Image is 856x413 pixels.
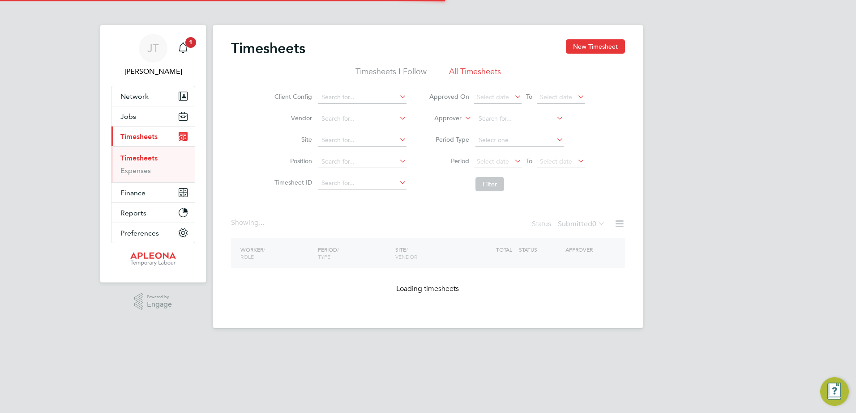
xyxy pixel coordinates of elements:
nav: Main navigation [100,25,206,282]
span: Timesheets [120,132,158,141]
span: Preferences [120,229,159,237]
a: Timesheets [120,154,158,162]
button: Preferences [111,223,195,243]
label: Period Type [429,135,469,143]
span: ... [259,218,264,227]
span: Powered by [147,293,172,301]
span: Select date [477,93,509,101]
span: Engage [147,301,172,308]
span: JT [147,42,159,54]
input: Search for... [318,156,407,168]
a: JT[PERSON_NAME] [111,34,195,77]
input: Search for... [475,113,564,125]
span: Network [120,92,149,101]
label: Approver [421,114,462,123]
a: Go to home page [111,252,195,266]
a: Powered byEngage [134,293,172,310]
button: Filter [475,177,504,191]
label: Approved On [429,93,469,101]
label: Timesheet ID [272,178,312,186]
span: Reports [120,209,146,217]
input: Select one [475,134,564,147]
span: 0 [592,219,596,228]
span: Select date [477,157,509,165]
div: Showing [231,218,266,228]
label: Client Config [272,93,312,101]
label: Vendor [272,114,312,122]
button: Network [111,86,195,106]
input: Search for... [318,113,407,125]
button: Timesheets [111,126,195,146]
input: Search for... [318,134,407,147]
span: Select date [540,93,572,101]
span: To [523,91,535,102]
input: Search for... [318,177,407,190]
button: Engage Resource Center [820,377,849,406]
span: Julie Tante [111,66,195,77]
button: New Timesheet [566,39,625,54]
label: Submitted [558,219,605,228]
input: Search for... [318,91,407,104]
label: Period [429,157,469,165]
span: Jobs [120,112,136,121]
span: To [523,155,535,167]
button: Reports [111,203,195,223]
li: All Timesheets [449,66,501,82]
button: Finance [111,183,195,202]
img: apleona-logo-retina.png [130,252,176,266]
label: Site [272,135,312,143]
h2: Timesheets [231,39,305,57]
div: Status [532,218,607,231]
a: Expenses [120,166,151,175]
div: Timesheets [111,146,195,182]
label: Position [272,157,312,165]
span: Finance [120,189,146,197]
span: 1 [185,37,196,48]
span: Select date [540,157,572,165]
li: Timesheets I Follow [355,66,427,82]
a: 1 [174,34,192,63]
button: Jobs [111,106,195,126]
